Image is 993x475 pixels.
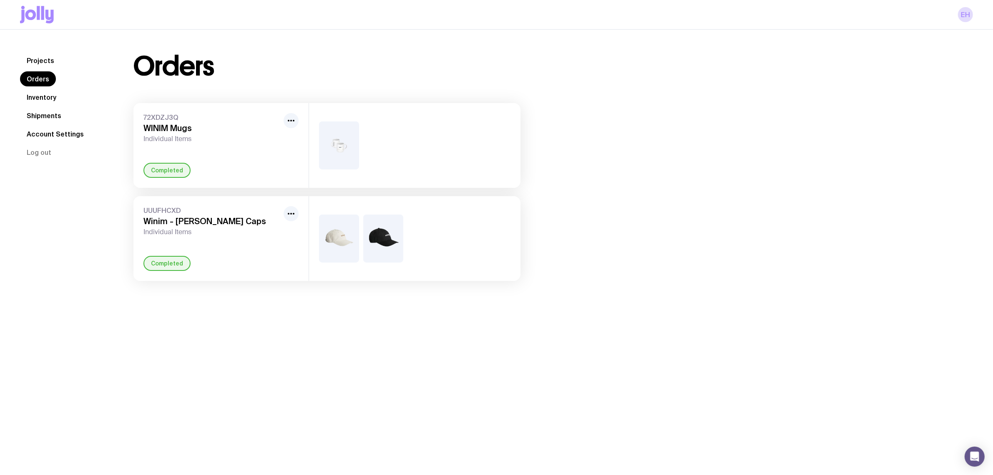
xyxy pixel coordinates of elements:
h1: Orders [133,53,214,80]
h3: Winim - [PERSON_NAME] Caps [143,216,280,226]
span: Individual Items [143,228,280,236]
a: EH [958,7,973,22]
a: Inventory [20,90,63,105]
span: 72XDZJ3Q [143,113,280,121]
a: Projects [20,53,61,68]
a: Shipments [20,108,68,123]
span: Individual Items [143,135,280,143]
span: UUUFHCXD [143,206,280,215]
h3: WINIM Mugs [143,123,280,133]
div: Completed [143,256,191,271]
a: Account Settings [20,126,91,141]
a: Orders [20,71,56,86]
button: Log out [20,145,58,160]
div: Completed [143,163,191,178]
div: Open Intercom Messenger [965,447,985,467]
